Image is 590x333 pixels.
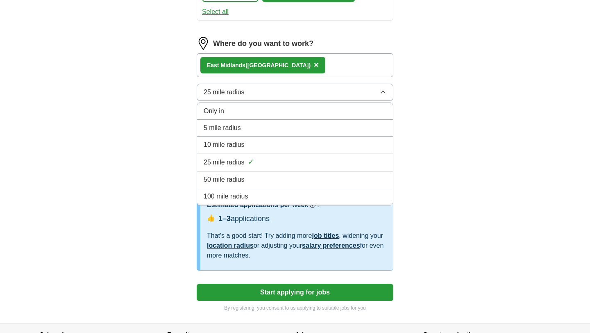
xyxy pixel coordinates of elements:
[213,38,313,49] label: Where do you want to work?
[207,62,231,68] strong: East Mid
[204,140,245,150] span: 10 mile radius
[207,242,254,249] a: location radius
[207,213,215,223] span: 👍
[207,231,386,260] div: That's a good start! Try adding more , widening your or adjusting your for even more matches.
[314,60,319,69] span: ×
[202,7,229,17] button: Select all
[204,175,245,185] span: 50 mile radius
[248,157,254,168] span: ✓
[204,106,224,116] span: Only in
[312,232,339,239] a: job titles
[302,242,360,249] a: salary preferences
[204,87,245,97] span: 25 mile radius
[314,59,319,71] button: ×
[197,284,393,301] button: Start applying for jobs
[204,192,248,201] span: 100 mile radius
[218,213,270,224] div: applications
[197,304,393,312] p: By registering, you consent to us applying to suitable jobs for you
[204,157,245,167] span: 25 mile radius
[197,84,393,101] button: 25 mile radius
[218,214,231,223] span: 1–3
[204,123,241,133] span: 5 mile radius
[197,37,210,50] img: location.png
[207,61,311,70] div: lands
[245,62,311,68] span: ([GEOGRAPHIC_DATA])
